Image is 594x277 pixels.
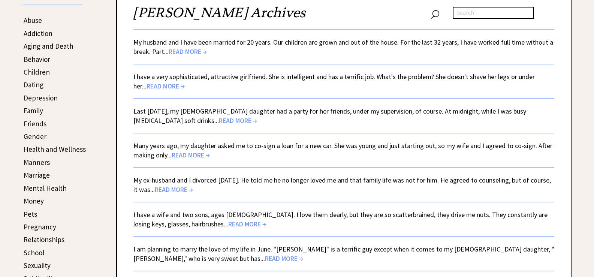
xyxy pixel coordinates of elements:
[431,8,440,19] img: search_nav.png
[155,185,193,194] span: READ MORE →
[24,248,44,257] a: School
[24,16,42,25] a: Abuse
[24,80,43,89] a: Dating
[228,220,266,228] span: READ MORE →
[24,210,37,219] a: Pets
[24,158,50,167] a: Manners
[24,184,67,193] a: Mental Health
[453,7,534,19] input: search
[133,245,554,263] a: I am planning to marry the love of my life in June. "[PERSON_NAME]" is a terrific guy except when...
[24,145,86,154] a: Health and Wellness
[24,93,58,102] a: Depression
[24,196,44,205] a: Money
[24,67,50,76] a: Children
[133,4,554,29] h2: [PERSON_NAME] Archives
[133,176,551,194] a: My ex-husband and I divorced [DATE]. He told me he no longer loved me and that family life was no...
[24,235,64,244] a: Relationships
[24,261,51,270] a: Sexuality
[265,254,303,263] span: READ MORE →
[24,106,43,115] a: Family
[133,38,553,56] a: My husband and I have been married for 20 years. Our children are grown and out of the house. For...
[172,151,210,159] span: READ MORE →
[24,55,50,64] a: Behavior
[24,132,46,141] a: Gender
[24,119,46,128] a: Friends
[24,29,52,38] a: Addiction
[24,171,50,180] a: Marriage
[147,82,185,90] span: READ MORE →
[133,210,548,228] a: I have a wife and two sons, ages [DEMOGRAPHIC_DATA]. I love them dearly, but they are so scatterb...
[24,42,73,51] a: Aging and Death
[24,222,56,231] a: Pregnancy
[169,47,207,56] span: READ MORE →
[133,107,526,125] a: Last [DATE], my [DEMOGRAPHIC_DATA] daughter had a party for her friends, under my supervision, of...
[219,116,257,125] span: READ MORE →
[133,72,535,90] a: I have a very sophisticated, attractive girlfriend. She is intelligent and has a terrific job. Wh...
[133,141,552,159] a: Many years ago, my daughter asked me to co-sign a loan for a new car. She was young and just star...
